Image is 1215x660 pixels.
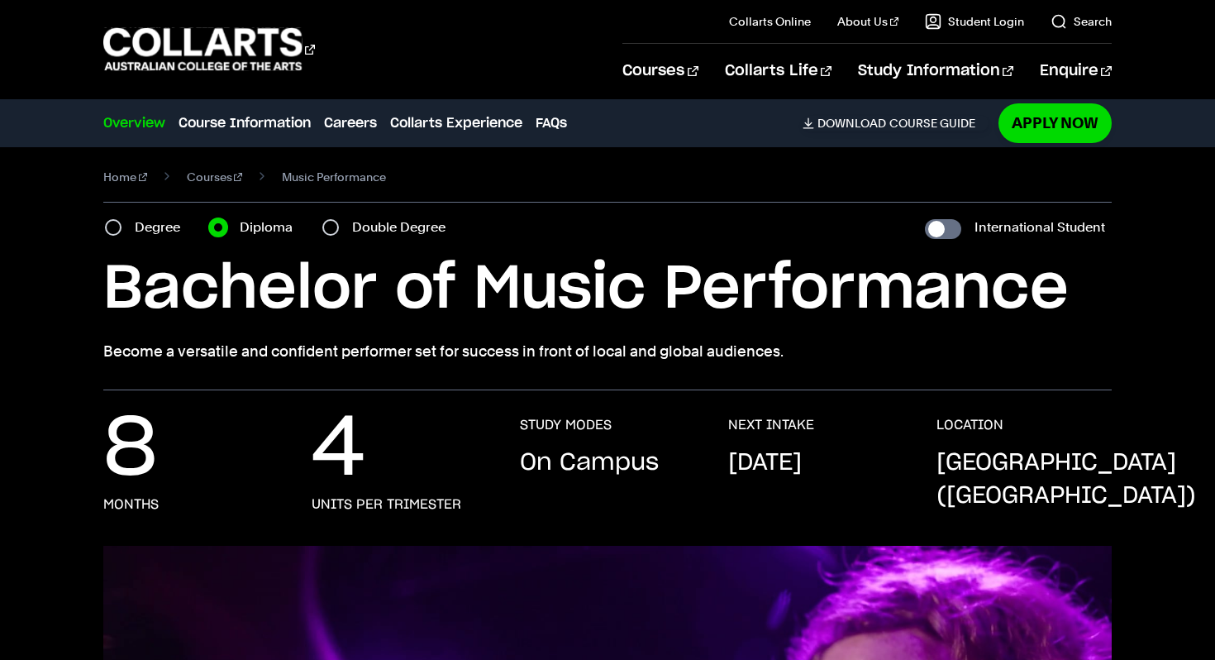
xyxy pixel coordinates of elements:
[135,216,190,239] label: Degree
[1040,44,1112,98] a: Enquire
[103,417,157,483] p: 8
[837,13,898,30] a: About Us
[998,103,1112,142] a: Apply Now
[728,447,802,480] p: [DATE]
[725,44,831,98] a: Collarts Life
[390,113,522,133] a: Collarts Experience
[936,447,1196,513] p: [GEOGRAPHIC_DATA] ([GEOGRAPHIC_DATA])
[974,216,1105,239] label: International Student
[520,447,659,480] p: On Campus
[187,165,243,189] a: Courses
[817,116,886,131] span: Download
[925,13,1024,30] a: Student Login
[728,417,814,433] h3: NEXT INTAKE
[103,26,315,73] div: Go to homepage
[729,13,811,30] a: Collarts Online
[622,44,698,98] a: Courses
[1051,13,1112,30] a: Search
[324,113,377,133] a: Careers
[858,44,1013,98] a: Study Information
[179,113,311,133] a: Course Information
[352,216,455,239] label: Double Degree
[103,340,1112,363] p: Become a versatile and confident performer set for success in front of local and global audiences.
[312,417,365,483] p: 4
[282,165,386,189] span: Music Performance
[936,417,1003,433] h3: LOCATION
[103,496,159,513] h3: months
[240,216,303,239] label: Diploma
[536,113,567,133] a: FAQs
[103,252,1112,327] h1: Bachelor of Music Performance
[103,165,147,189] a: Home
[803,116,989,131] a: DownloadCourse Guide
[103,113,165,133] a: Overview
[520,417,612,433] h3: STUDY MODES
[312,496,461,513] h3: units per trimester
